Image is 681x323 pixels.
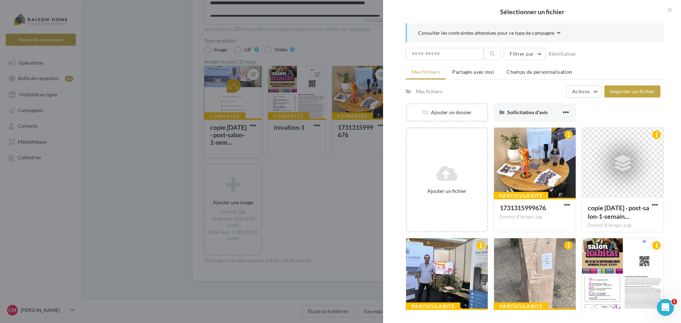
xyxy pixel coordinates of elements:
iframe: Intercom live chat [657,299,674,316]
div: Format d'image: jpg [500,214,570,220]
span: copie 02-09-2025 - post-salon-1-semaine-avant [588,204,649,220]
span: inivation-1 [588,314,619,322]
span: Champs de personnalisation [506,69,572,75]
h2: Sélectionner un fichier [394,9,670,15]
button: Consulter les contraintes attendues pour ce type de campagne [418,29,561,38]
span: 1731315999676 [500,204,546,212]
span: Partagés avec moi [452,69,494,75]
button: Réinitialiser [546,50,580,58]
span: Mes fichiers [411,69,440,75]
span: 1725357373845 [500,314,546,322]
button: Filtrer par [504,48,546,60]
span: Actions [572,88,590,94]
button: Importer un fichier [604,85,660,98]
span: Sollicitation d'avis [507,109,548,115]
div: Particularité [494,192,548,200]
span: 1731315999612 [412,314,458,322]
div: Ajouter un dossier [407,109,487,116]
div: Mes fichiers [416,88,442,95]
div: Ajouter un fichier [410,188,484,195]
span: Importer un fichier [610,88,655,94]
button: Actions [566,85,602,98]
span: 1 [671,299,677,305]
div: Format d'image: png [588,222,658,229]
span: Consulter les contraintes attendues pour ce type de campagne [418,29,554,37]
div: Particularité [406,302,460,310]
div: Particularité [494,302,548,310]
